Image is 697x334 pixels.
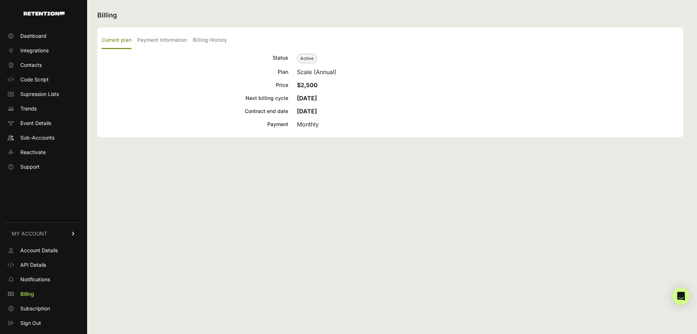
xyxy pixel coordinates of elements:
span: Account Details [20,247,58,254]
a: Trends [4,103,83,114]
span: Event Details [20,120,51,127]
a: Subscription [4,303,83,314]
a: Sign Out [4,317,83,329]
a: Billing [4,288,83,300]
a: Reactivate [4,146,83,158]
span: Reactivate [20,149,46,156]
div: Payment [102,120,288,129]
a: Integrations [4,45,83,56]
div: Contract end date [102,107,288,116]
label: Billing History [193,32,227,49]
a: Supression Lists [4,88,83,100]
div: Status [102,53,288,63]
a: Contacts [4,59,83,71]
strong: $2,500 [297,81,318,89]
h2: Billing [97,10,683,20]
span: Support [20,163,40,170]
a: Support [4,161,83,173]
span: Code Script [20,76,49,83]
div: Open Intercom Messenger [672,287,690,305]
a: Event Details [4,117,83,129]
div: Plan [102,68,288,76]
span: Billing [20,290,34,298]
strong: [DATE] [297,94,317,102]
a: Dashboard [4,30,83,42]
span: Subscription [20,305,50,312]
span: Active [297,54,317,63]
span: Supression Lists [20,90,59,98]
span: Sub-Accounts [20,134,54,141]
span: MY ACCOUNT [12,230,47,237]
span: API Details [20,261,46,269]
label: Payment Information [137,32,187,49]
span: Sign Out [20,319,41,327]
span: Contacts [20,61,42,69]
a: MY ACCOUNT [4,222,83,245]
span: Trends [20,105,37,112]
span: Integrations [20,47,49,54]
label: Current plan [102,32,131,49]
span: Notifications [20,276,50,283]
a: Notifications [4,274,83,285]
div: Next billing cycle [102,94,288,102]
a: Account Details [4,245,83,256]
div: Price [102,81,288,89]
span: Dashboard [20,32,46,40]
img: Retention.com [24,12,65,16]
div: Scale (Annual) [297,68,679,76]
a: Sub-Accounts [4,132,83,144]
div: Monthly [297,120,679,129]
strong: [DATE] [297,108,317,115]
a: API Details [4,259,83,271]
a: Code Script [4,74,83,85]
